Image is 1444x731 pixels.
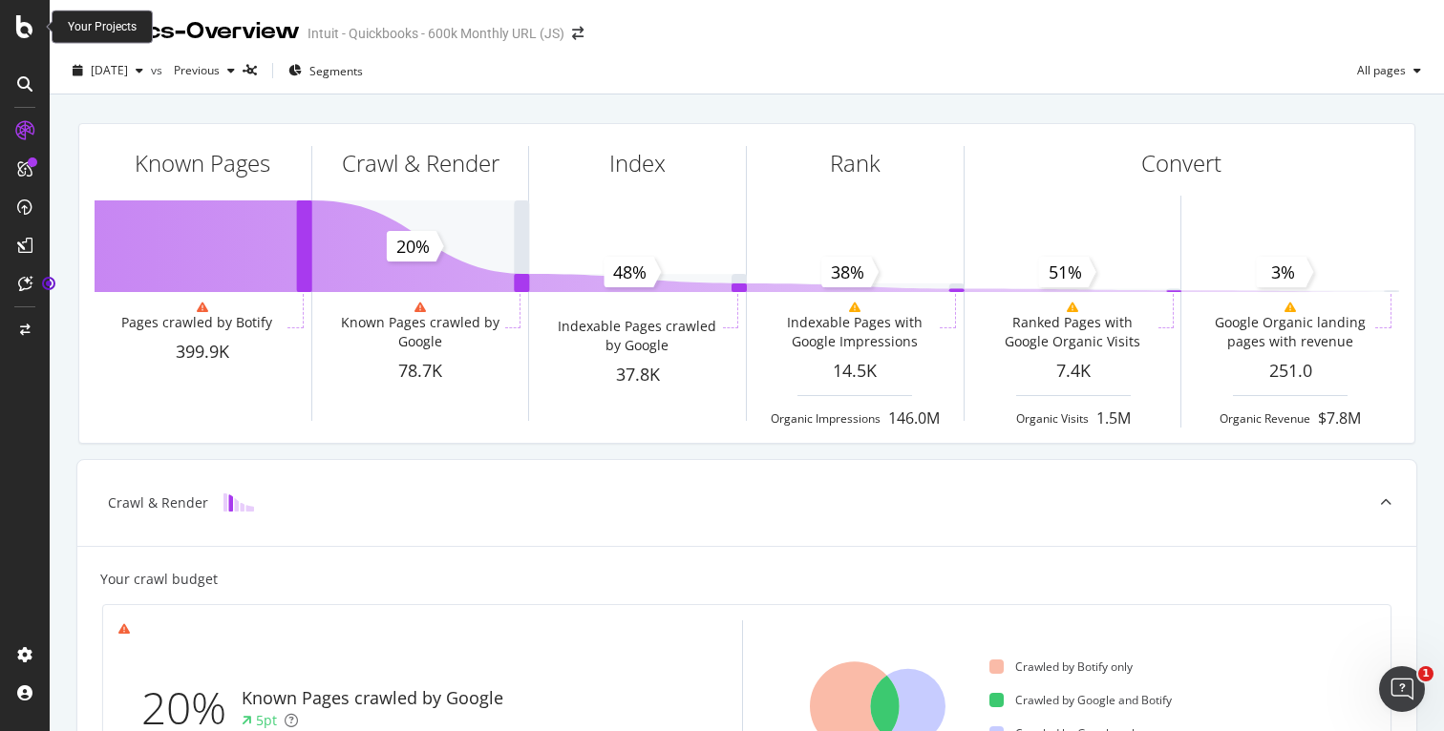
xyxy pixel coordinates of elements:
[166,62,220,78] span: Previous
[95,340,311,365] div: 399.9K
[1418,666,1433,681] span: 1
[308,24,564,43] div: Intuit - Quickbooks - 600k Monthly URL (JS)
[338,313,501,351] div: Known Pages crawled by Google
[151,62,166,78] span: vs
[256,711,277,730] div: 5pt
[572,27,584,40] div: arrow-right-arrow-left
[223,493,254,512] img: block-icon
[747,359,964,384] div: 14.5K
[65,15,300,48] div: Analytics - Overview
[529,363,746,387] div: 37.8K
[108,493,208,512] div: Crawl & Render
[556,317,719,355] div: Indexable Pages crawled by Google
[1349,55,1429,86] button: All pages
[121,313,272,332] div: Pages crawled by Botify
[1379,666,1425,712] iframe: Intercom live chat
[100,570,218,589] div: Your crawl budget
[309,63,363,79] span: Segments
[771,410,881,427] div: Organic Impressions
[281,55,371,86] button: Segments
[989,692,1172,708] div: Crawled by Google and Botify
[774,313,937,351] div: Indexable Pages with Google Impressions
[830,147,881,179] div: Rank
[166,55,243,86] button: Previous
[1349,62,1406,78] span: All pages
[609,147,666,179] div: Index
[40,275,57,292] div: Tooltip anchor
[342,147,499,179] div: Crawl & Render
[242,686,503,711] div: Known Pages crawled by Google
[68,19,137,35] div: Your Projects
[989,658,1133,675] div: Crawled by Botify only
[135,147,270,179] div: Known Pages
[888,407,940,429] div: 146.0M
[91,62,128,78] span: 2025 Sep. 5th
[312,359,529,384] div: 78.7K
[65,55,151,86] button: [DATE]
